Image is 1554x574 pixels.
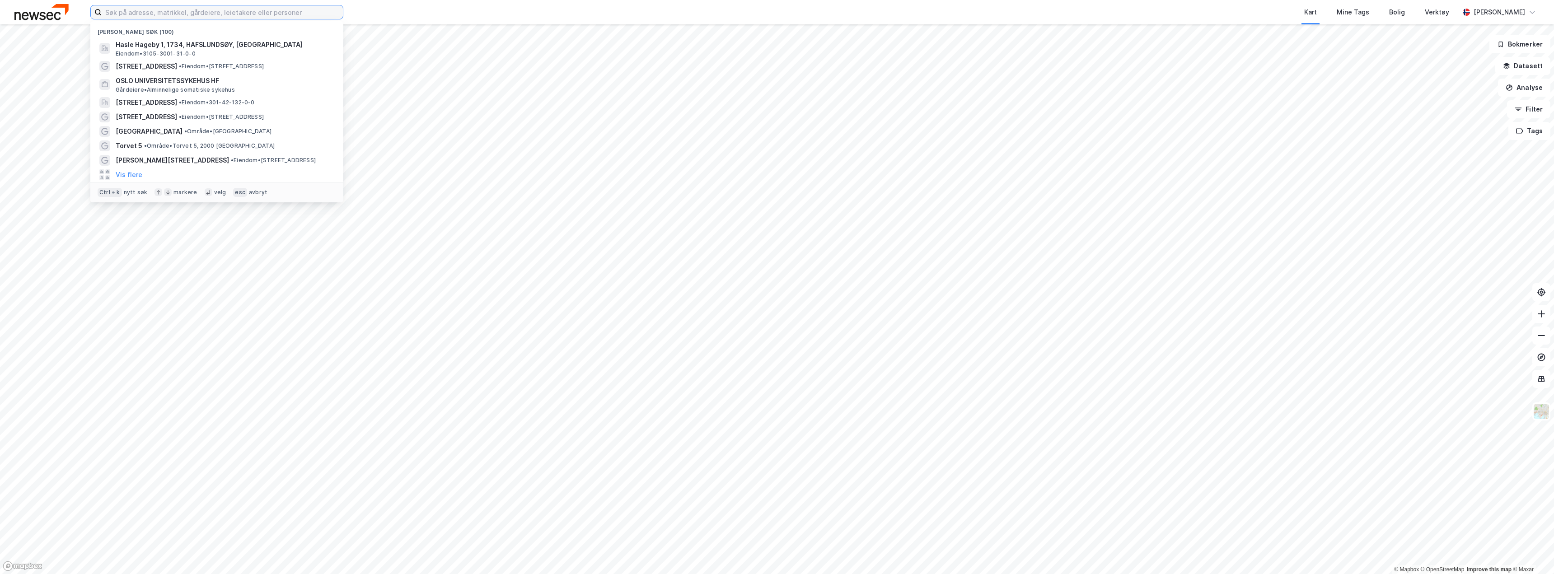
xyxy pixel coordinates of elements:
div: [PERSON_NAME] [1474,7,1525,18]
span: Torvet 5 [116,140,142,151]
span: Eiendom • [STREET_ADDRESS] [179,113,264,121]
button: Vis flere [116,169,142,180]
div: esc [233,188,247,197]
span: • [184,128,187,135]
button: Analyse [1498,79,1550,97]
span: Hasle Hageby 1, 1734, HAFSLUNDSØY, [GEOGRAPHIC_DATA] [116,39,332,50]
span: • [179,113,182,120]
img: newsec-logo.f6e21ccffca1b3a03d2d.png [14,4,69,20]
div: avbryt [249,189,267,196]
a: OpenStreetMap [1421,566,1465,573]
div: Bolig [1389,7,1405,18]
span: • [179,99,182,106]
span: Område • Torvet 5, 2000 [GEOGRAPHIC_DATA] [144,142,275,149]
span: [PERSON_NAME][STREET_ADDRESS] [116,155,229,166]
div: markere [173,189,197,196]
button: Tags [1508,122,1550,140]
span: • [231,157,234,163]
span: [GEOGRAPHIC_DATA] [116,126,183,137]
div: Kart [1304,7,1317,18]
a: Mapbox [1394,566,1419,573]
button: Datasett [1495,57,1550,75]
img: Z [1533,403,1550,420]
div: Kontrollprogram for chat [1509,531,1554,574]
div: [PERSON_NAME] søk (100) [90,21,343,37]
a: Mapbox homepage [3,561,42,571]
span: [STREET_ADDRESS] [116,61,177,72]
div: velg [214,189,226,196]
div: nytt søk [124,189,148,196]
iframe: Chat Widget [1509,531,1554,574]
span: OSLO UNIVERSITETSSYKEHUS HF [116,75,332,86]
div: Mine Tags [1337,7,1369,18]
span: [STREET_ADDRESS] [116,97,177,108]
span: Eiendom • 3105-3001-31-0-0 [116,50,196,57]
span: Eiendom • 301-42-132-0-0 [179,99,255,106]
div: Ctrl + k [98,188,122,197]
a: Improve this map [1467,566,1512,573]
span: Gårdeiere • Alminnelige somatiske sykehus [116,86,235,93]
span: Område • [GEOGRAPHIC_DATA] [184,128,271,135]
input: Søk på adresse, matrikkel, gårdeiere, leietakere eller personer [102,5,343,19]
span: • [144,142,147,149]
span: Eiendom • [STREET_ADDRESS] [231,157,316,164]
button: Filter [1507,100,1550,118]
button: Bokmerker [1489,35,1550,53]
span: Eiendom • [STREET_ADDRESS] [179,63,264,70]
span: [STREET_ADDRESS] [116,112,177,122]
span: • [179,63,182,70]
div: Verktøy [1425,7,1449,18]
